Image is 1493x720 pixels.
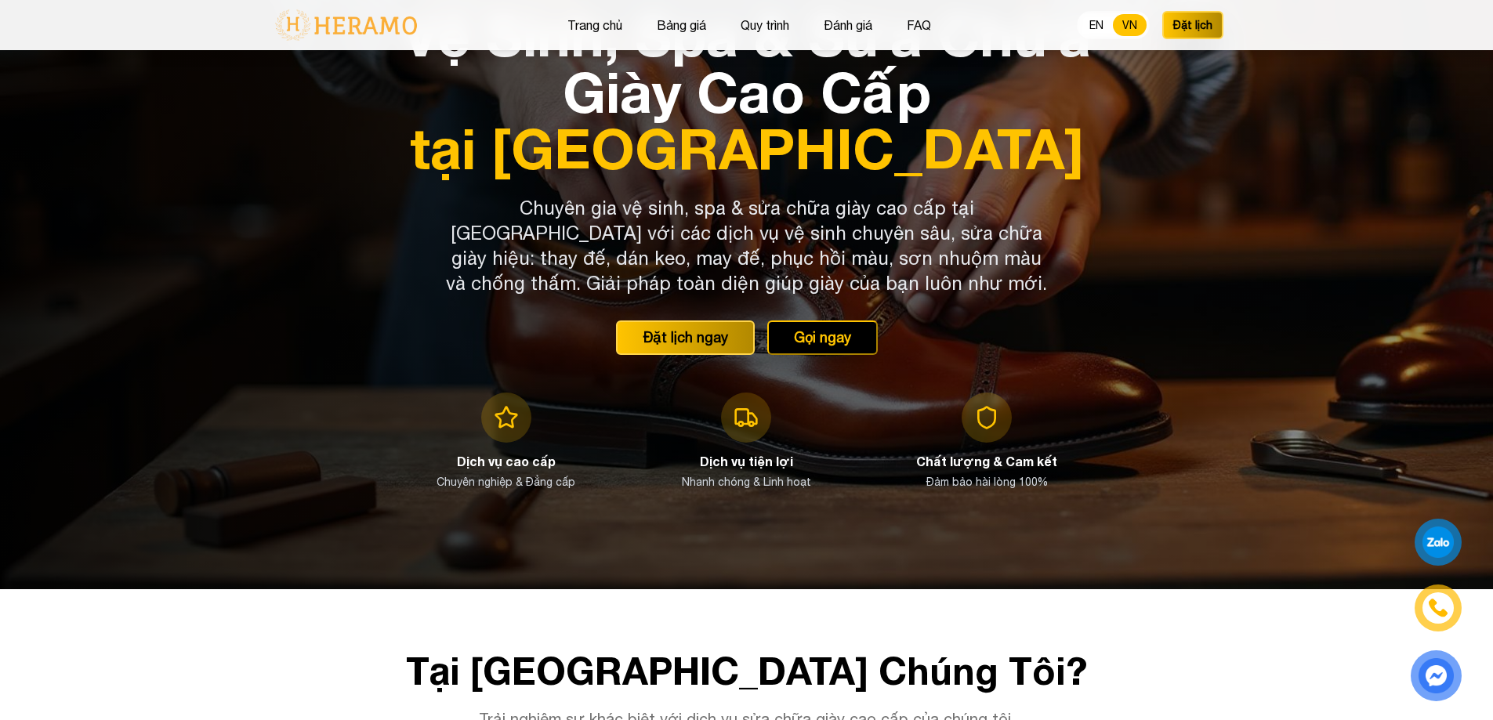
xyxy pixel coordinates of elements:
h3: Chất lượng & Cam kết [916,452,1057,471]
p: Chuyên gia vệ sinh, spa & sửa chữa giày cao cấp tại [GEOGRAPHIC_DATA] với các dịch vụ vệ sinh chu... [446,195,1048,295]
p: Đảm bảo hài lòng 100% [926,474,1048,490]
button: Bảng giá [652,15,711,35]
span: tại [GEOGRAPHIC_DATA] [396,120,1098,176]
button: Đánh giá [819,15,877,35]
p: Nhanh chóng & Linh hoạt [682,474,811,490]
button: Quy trình [736,15,794,35]
h2: Tại [GEOGRAPHIC_DATA] Chúng Tôi? [270,652,1223,689]
img: phone-icon [1430,599,1448,617]
img: logo-with-text.png [270,9,422,42]
button: Đặt lịch ngay [616,320,755,355]
button: EN [1080,14,1113,36]
button: FAQ [902,15,936,35]
button: VN [1113,14,1147,36]
h3: Dịch vụ cao cấp [457,452,556,471]
button: Trang chủ [563,15,627,35]
p: Chuyên nghiệp & Đẳng cấp [437,474,575,490]
button: Đặt lịch [1162,11,1223,39]
h3: Dịch vụ tiện lợi [700,452,793,471]
a: phone-icon [1417,587,1459,629]
button: Gọi ngay [767,320,878,355]
h1: Vệ Sinh, Spa & Sửa Chữa Giày Cao Cấp [396,7,1098,176]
